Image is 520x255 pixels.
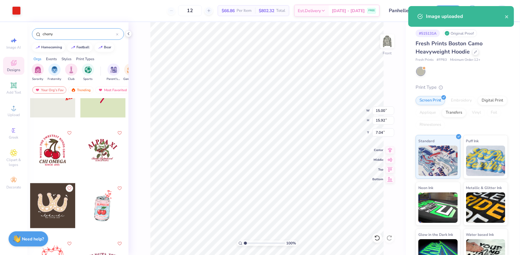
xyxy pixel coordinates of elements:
[372,167,383,172] span: Top
[42,31,116,37] input: Try "Alpha"
[65,64,77,81] button: filter button
[48,64,61,81] button: filter button
[32,43,65,52] button: homecoming
[68,77,75,81] span: Club
[68,86,93,94] div: Trending
[107,77,121,81] span: Parent's Weekend
[110,66,117,73] img: Parent's Weekend Image
[368,9,375,13] span: FREE
[22,236,44,242] strong: Need help?
[447,96,476,105] div: Embroidery
[7,67,20,72] span: Designs
[418,184,433,191] span: Neon Ink
[416,96,445,105] div: Screen Print
[82,64,94,81] button: filter button
[67,43,93,52] button: football
[372,158,383,162] span: Middle
[82,64,94,81] div: filter for Sports
[76,56,94,62] div: Print Types
[48,77,61,81] span: Fraternity
[71,46,76,49] img: trend_line.gif
[466,184,502,191] span: Metallic & Glitter Ink
[276,8,285,14] span: Total
[33,56,41,62] div: Orgs
[41,46,62,49] div: homecoming
[450,57,480,63] span: Minimum Order: 12 +
[466,138,479,144] span: Puff Ink
[123,64,137,81] button: filter button
[32,86,66,94] div: Your Org's Fav
[298,8,321,14] span: Est. Delivery
[107,64,121,81] div: filter for Parent's Weekend
[35,46,40,49] img: trend_line.gif
[3,157,24,167] span: Clipart & logos
[416,84,508,91] div: Print Type
[104,46,111,49] div: bear
[107,64,121,81] button: filter button
[98,46,103,49] img: trend_line.gif
[66,129,73,137] button: Like
[416,120,445,129] div: Rhinestones
[332,8,365,14] span: [DATE] - [DATE]
[443,29,477,37] div: Original Proof
[286,240,296,246] span: 100 %
[61,56,72,62] div: Styles
[116,240,123,247] button: Like
[442,108,466,117] div: Transfers
[237,8,251,14] span: Per Item
[9,135,19,140] span: Greek
[426,13,505,20] div: Image uploaded
[487,108,501,117] div: Foil
[222,8,235,14] span: $66.86
[123,77,137,81] span: Game Day
[6,185,21,190] span: Decorate
[98,88,103,92] img: most_fav.gif
[48,64,61,81] div: filter for Fraternity
[8,112,20,117] span: Upload
[418,146,458,176] img: Standard
[466,192,505,223] img: Metallic & Glitter Ink
[83,77,93,81] span: Sports
[416,108,440,117] div: Applique
[6,90,21,95] span: Add Text
[116,129,123,137] button: Like
[381,35,393,47] img: Front
[66,185,73,192] button: Like
[51,66,58,73] img: Fraternity Image
[416,29,440,37] div: # 515131A
[372,148,383,152] span: Center
[416,40,483,55] span: Fresh Prints Boston Camo Heavyweight Hoodie
[418,138,434,144] span: Standard
[32,64,44,81] button: filter button
[127,66,134,73] img: Game Day Image
[478,96,507,105] div: Digital Print
[466,146,505,176] img: Puff Ink
[466,231,494,238] span: Water based Ink
[384,5,429,17] input: Untitled Design
[32,64,44,81] div: filter for Sorority
[372,177,383,181] span: Bottom
[77,46,90,49] div: football
[46,56,57,62] div: Events
[178,5,202,16] input: – –
[437,57,447,63] span: # FP83
[65,64,77,81] div: filter for Club
[418,192,458,223] img: Neon Ink
[95,86,130,94] div: Most Favorited
[7,45,21,50] span: Image AI
[259,8,274,14] span: $802.32
[85,66,92,73] img: Sports Image
[71,88,76,92] img: trending.gif
[66,240,73,247] button: Like
[32,77,44,81] span: Sorority
[95,43,114,52] button: bear
[35,88,40,92] img: most_fav.gif
[505,13,509,20] button: close
[68,66,75,73] img: Club Image
[468,108,485,117] div: Vinyl
[416,57,434,63] span: Fresh Prints
[418,231,453,238] span: Glow in the Dark Ink
[116,185,123,192] button: Like
[34,66,41,73] img: Sorority Image
[383,50,392,56] div: Front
